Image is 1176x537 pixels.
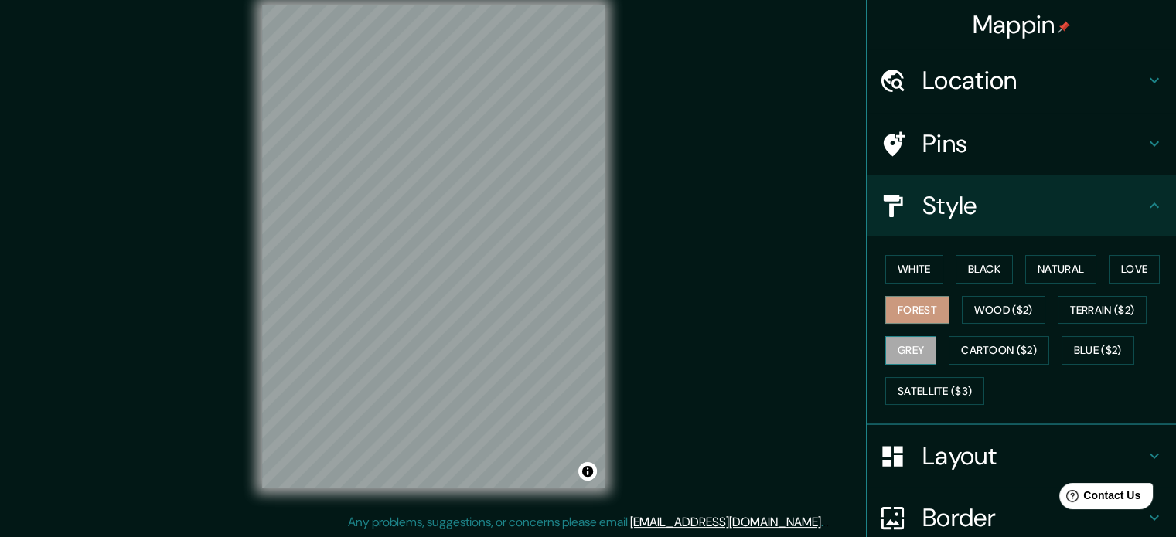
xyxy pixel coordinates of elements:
h4: Pins [922,128,1145,159]
div: Location [867,49,1176,111]
img: pin-icon.png [1058,21,1070,33]
button: White [885,255,943,284]
h4: Border [922,502,1145,533]
h4: Location [922,65,1145,96]
button: Wood ($2) [962,296,1045,325]
iframe: Help widget launcher [1038,477,1159,520]
button: Toggle attribution [578,462,597,481]
button: Forest [885,296,949,325]
a: [EMAIL_ADDRESS][DOMAIN_NAME] [630,514,821,530]
button: Grey [885,336,936,365]
button: Terrain ($2) [1058,296,1147,325]
div: . [826,513,829,532]
h4: Layout [922,440,1145,471]
button: Cartoon ($2) [949,336,1049,365]
canvas: Map [262,5,605,488]
div: . [823,513,826,532]
button: Blue ($2) [1062,336,1134,365]
div: Layout [867,425,1176,487]
button: Satellite ($3) [885,377,984,406]
button: Love [1109,255,1160,284]
div: Pins [867,113,1176,175]
p: Any problems, suggestions, or concerns please email . [348,513,823,532]
button: Natural [1025,255,1096,284]
h4: Mappin [973,9,1071,40]
h4: Style [922,190,1145,221]
button: Black [956,255,1014,284]
div: Style [867,175,1176,236]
